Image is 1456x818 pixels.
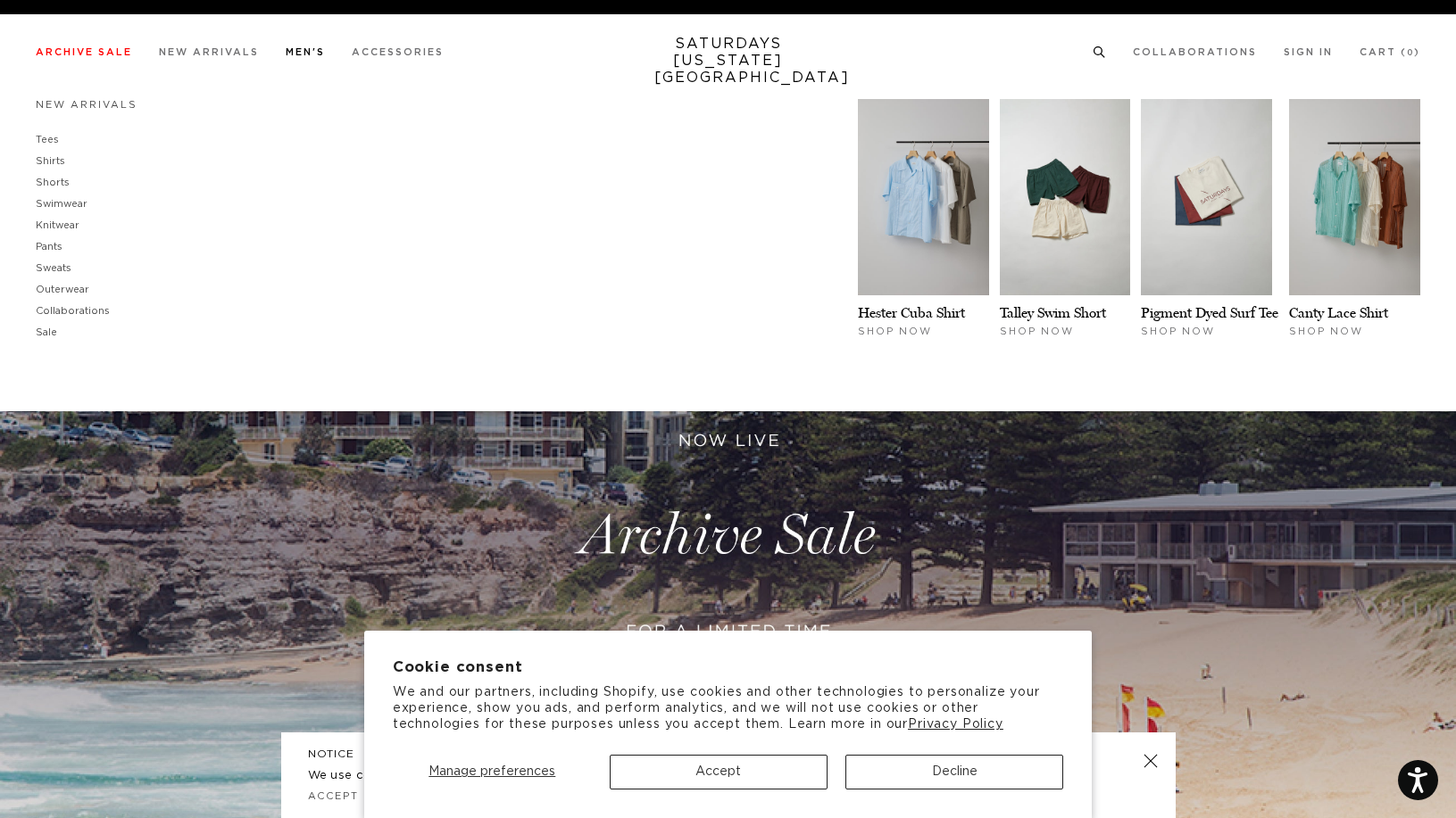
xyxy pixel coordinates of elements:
a: New Arrivals [36,100,137,110]
a: Accessories [352,47,444,57]
a: Hester Cuba Shirt [858,304,965,321]
a: Canty Lace Shirt [1289,304,1388,321]
a: SATURDAYS[US_STATE][GEOGRAPHIC_DATA] [654,36,802,87]
a: Shirts [36,156,65,166]
a: Swimwear [36,199,87,209]
a: Tees [36,135,59,145]
a: Men's [286,47,325,57]
a: Sign In [1284,47,1333,57]
a: Cart (0) [1360,47,1420,57]
a: Archive Sale [36,47,132,57]
a: Outerwear [36,285,89,294]
h2: Cookie consent [393,659,1064,676]
a: Sweats [36,263,71,273]
a: New Arrivals [159,47,259,57]
small: 0 [1407,49,1414,57]
a: Collaborations [1133,47,1257,57]
button: Decline [845,755,1063,789]
a: Pigment Dyed Surf Tee [1141,304,1278,321]
p: We use cookies on this site to enhance your user experience. By continuing, you consent to our us... [308,767,1086,785]
a: Talley Swim Short [1000,304,1106,321]
button: Accept [610,755,828,789]
a: Accept [308,791,360,801]
a: Collaborations [36,306,110,316]
h5: NOTICE [308,746,1149,762]
a: Knitwear [36,220,79,230]
span: Manage preferences [428,765,555,778]
a: Pants [36,242,62,252]
p: We and our partners, including Shopify, use cookies and other technologies to personalize your ex... [393,684,1064,733]
button: Manage preferences [393,755,592,789]
a: Privacy Policy [908,718,1003,731]
a: Shorts [36,178,70,187]
a: Sale [36,327,57,337]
